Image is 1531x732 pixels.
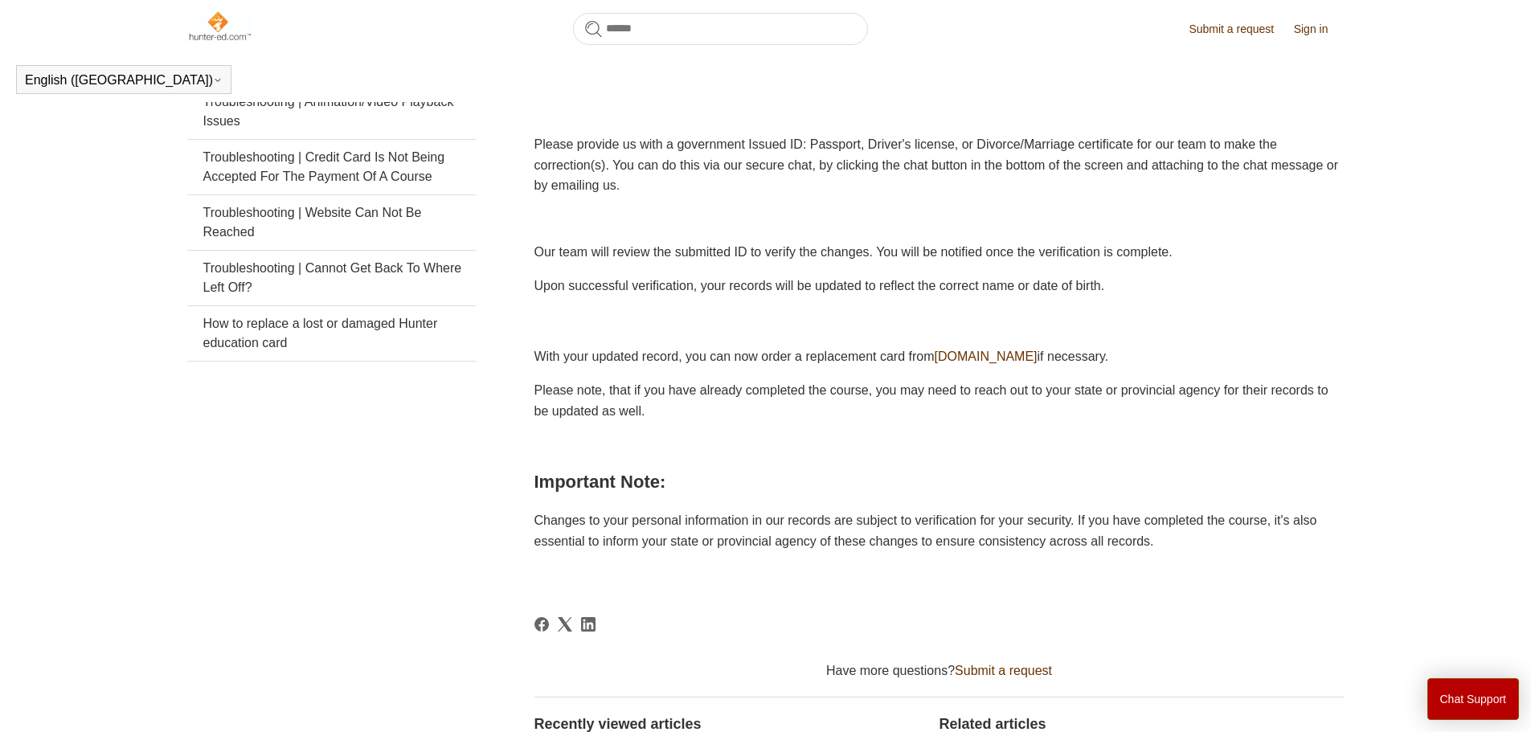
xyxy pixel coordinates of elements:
svg: Share this page on X Corp [558,617,572,632]
span: Our team will review the submitted ID to verify the changes. You will be notified once the verifi... [534,245,1173,259]
a: Submit a request [1189,21,1290,38]
a: Troubleshooting | Website Can Not Be Reached [187,195,477,250]
a: Sign in [1294,21,1345,38]
a: LinkedIn [581,617,596,632]
h2: Important Note: [534,468,1345,496]
svg: Share this page on Facebook [534,617,549,632]
a: [DOMAIN_NAME] [935,350,1038,363]
p: Changes to your personal information in our records are subject to verification for your security... [534,510,1345,551]
a: Troubleshooting | Cannot Get Back To Where Left Off? [187,251,477,305]
a: X Corp [558,617,572,632]
p: Upon successful verification, your records will be updated to reflect the correct name or date of... [534,276,1345,296]
input: Search [573,13,868,45]
img: Hunter-Ed Help Center home page [187,10,252,42]
span: Please note, that if you have already completed the course, you may need to reach out to your sta... [534,383,1328,418]
a: How to replace a lost or damaged Hunter education card [187,306,477,361]
button: English ([GEOGRAPHIC_DATA]) [25,73,223,88]
svg: Share this page on LinkedIn [581,617,596,632]
button: Chat Support [1427,678,1520,720]
a: Troubleshooting | Animation/Video Playback Issues [187,84,477,139]
p: With your updated record, you can now order a replacement card from if necessary. [534,346,1345,367]
a: Troubleshooting | Credit Card Is Not Being Accepted For The Payment Of A Course [187,140,477,194]
a: Facebook [534,617,549,632]
span: Please provide us with a government Issued ID: Passport, Driver's license, or Divorce/Marriage ce... [534,137,1339,192]
div: Have more questions? [534,661,1345,681]
a: Submit a request [955,664,1052,677]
